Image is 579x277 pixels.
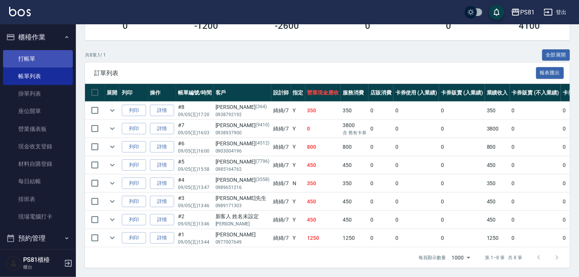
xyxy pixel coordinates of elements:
p: 每頁顯示數量 [419,254,446,261]
div: PS81 [520,8,535,17]
td: 450 [341,156,368,174]
h3: 0 [446,20,452,31]
p: 共 8 筆, 1 / 1 [85,52,106,58]
button: 全部展開 [542,49,570,61]
td: #7 [176,120,214,138]
a: 座位開單 [3,102,73,120]
td: 0 [510,193,561,211]
td: 0 [368,175,393,192]
button: 報表匯出 [536,67,564,79]
button: expand row [107,214,118,225]
p: 0989171303 [216,202,269,209]
h3: 0 [123,20,128,31]
a: 營業儀表板 [3,120,73,138]
span: 訂單列表 [94,69,536,77]
td: #2 [176,211,214,229]
td: 0 [393,138,439,156]
a: 詳情 [150,178,174,189]
p: 0903004196 [216,148,269,154]
p: (3558) [256,176,269,184]
td: 450 [341,211,368,229]
td: 0 [368,138,393,156]
div: 新客人 姓名未設定 [216,212,269,220]
td: 3800 [341,120,368,138]
a: 詳情 [150,232,174,244]
th: 列印 [120,84,148,102]
td: 0 [510,175,561,192]
td: 350 [305,175,341,192]
button: 列印 [122,196,146,208]
th: 服務消費 [341,84,368,102]
p: (4512) [256,140,269,148]
a: 詳情 [150,196,174,208]
td: 1250 [305,229,341,247]
td: 綺綺 /7 [271,156,291,174]
td: 0 [510,120,561,138]
td: 0 [439,229,485,247]
td: 450 [305,193,341,211]
a: 詳情 [150,159,174,171]
td: 0 [393,229,439,247]
button: 列印 [122,178,146,189]
td: 0 [393,120,439,138]
h3: 4100 [519,20,540,31]
div: [PERSON_NAME] [216,158,269,166]
td: 0 [368,229,393,247]
button: 列印 [122,159,146,171]
td: 450 [305,211,341,229]
td: 綺綺 /7 [271,211,291,229]
a: 詳情 [150,141,174,153]
td: 0 [368,102,393,120]
button: save [489,5,504,20]
h3: 0 [365,20,371,31]
p: 0985164762 [216,166,269,173]
th: 卡券使用 (入業績) [393,84,439,102]
td: 0 [439,138,485,156]
th: 操作 [148,84,176,102]
button: 預約管理 [3,228,73,248]
a: 詳情 [150,105,174,116]
h3: -2600 [275,20,299,31]
p: (9410) [256,121,269,129]
div: [PERSON_NAME] [216,121,269,129]
a: 報表匯出 [536,69,564,76]
td: 0 [305,120,341,138]
td: 800 [305,138,341,156]
button: 列印 [122,105,146,116]
td: 綺綺 /7 [271,138,291,156]
a: 詳情 [150,214,174,226]
button: 列印 [122,141,146,153]
td: 450 [305,156,341,174]
td: 0 [439,175,485,192]
td: #1 [176,229,214,247]
p: (7796) [256,158,269,166]
td: 0 [439,102,485,120]
td: N [291,175,305,192]
td: 0 [393,175,439,192]
td: 0 [393,193,439,211]
button: expand row [107,196,118,207]
td: 0 [368,120,393,138]
h5: PS81櫃檯 [23,256,62,264]
th: 店販消費 [368,84,393,102]
td: 800 [341,138,368,156]
td: Y [291,120,305,138]
button: 櫃檯作業 [3,27,73,47]
p: 09/05 (五) 16:00 [178,148,212,154]
td: 0 [439,156,485,174]
th: 展開 [105,84,120,102]
div: [PERSON_NAME] [216,103,269,111]
td: 1250 [341,229,368,247]
th: 卡券販賣 (入業績) [439,84,485,102]
p: 09/05 (五) 16:03 [178,129,212,136]
td: 0 [393,211,439,229]
td: 0 [510,229,561,247]
button: expand row [107,141,118,153]
td: 800 [485,138,510,156]
p: 09/05 (五) 13:46 [178,202,212,209]
p: 09/05 (五) 15:58 [178,166,212,173]
th: 帳單編號/時間 [176,84,214,102]
h3: -1200 [194,20,219,31]
p: 0989651216 [216,184,269,191]
button: expand row [107,159,118,171]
